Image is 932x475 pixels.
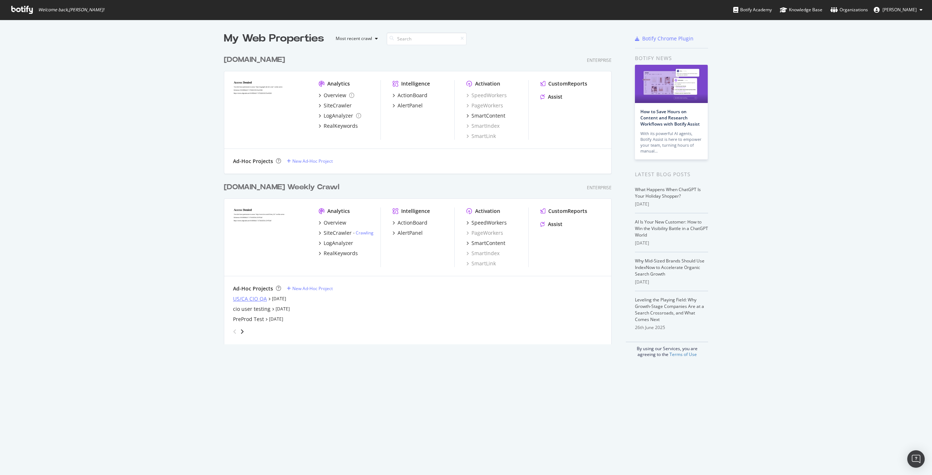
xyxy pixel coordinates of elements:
div: Organizations [830,6,868,13]
div: CustomReports [548,207,587,215]
div: CustomReports [548,80,587,87]
a: Overview [319,219,346,226]
div: [DOMAIN_NAME] Weekly Crawl [224,182,339,193]
div: angle-left [230,326,240,337]
div: RealKeywords [324,122,358,130]
a: SmartLink [466,260,496,267]
div: Botify Chrome Plugin [642,35,694,42]
div: Assist [548,221,562,228]
div: SpeedWorkers [471,219,507,226]
div: Intelligence [401,207,430,215]
div: ActionBoard [398,219,427,226]
div: With its powerful AI agents, Botify Assist is here to empower your team, turning hours of manual… [640,131,702,154]
div: Activation [475,80,500,87]
div: Activation [475,207,500,215]
img: Levi.com [233,207,307,266]
div: Ad-Hoc Projects [233,158,273,165]
div: Analytics [327,207,350,215]
button: Most recent crawl [330,33,381,44]
div: My Web Properties [224,31,324,46]
div: Open Intercom Messenger [907,450,925,468]
a: SmartContent [466,112,505,119]
div: Enterprise [587,185,612,191]
a: SpeedWorkers [466,92,507,99]
div: Overview [324,219,346,226]
a: Terms of Use [670,351,697,357]
div: Assist [548,93,562,100]
a: [DATE] [276,306,290,312]
a: [DATE] [269,316,283,322]
a: Leveling the Playing Field: Why Growth-Stage Companies Are at a Search Crossroads, and What Comes... [635,297,704,322]
div: SmartContent [471,112,505,119]
div: By using our Services, you are agreeing to the [626,342,708,357]
a: LogAnalyzer [319,240,353,247]
div: Enterprise [587,57,612,63]
div: Overview [324,92,346,99]
a: LogAnalyzer [319,112,361,119]
a: New Ad-Hoc Project [287,158,333,164]
a: ActionBoard [392,92,427,99]
div: - [353,230,374,236]
div: Most recent crawl [336,36,372,41]
a: PageWorkers [466,229,503,237]
div: SiteCrawler [324,229,352,237]
a: SmartLink [466,132,496,140]
div: Botify news [635,54,708,62]
div: New Ad-Hoc Project [292,285,333,292]
a: SmartIndex [466,250,499,257]
div: ActionBoard [398,92,427,99]
a: SmartIndex [466,122,499,130]
div: 26th June 2025 [635,324,708,331]
a: New Ad-Hoc Project [287,285,333,292]
a: How to Save Hours on Content and Research Workflows with Botify Assist [640,108,700,127]
a: Assist [540,221,562,228]
div: angle-right [240,328,245,335]
a: PageWorkers [466,102,503,109]
a: PreProd Test [233,316,264,323]
div: SiteCrawler [324,102,352,109]
img: How to Save Hours on Content and Research Workflows with Botify Assist [635,65,708,103]
a: AlertPanel [392,229,423,237]
img: levipilot.com [233,80,307,139]
a: RealKeywords [319,250,358,257]
a: AI Is Your New Customer: How to Win the Visibility Battle in a ChatGPT World [635,219,708,238]
a: Overview [319,92,354,99]
div: AlertPanel [398,229,423,237]
input: Search [387,32,467,45]
div: [DATE] [635,201,708,207]
a: SmartContent [466,240,505,247]
button: [PERSON_NAME] [868,4,928,16]
span: Welcome back, [PERSON_NAME] ! [38,7,104,13]
a: SiteCrawler- Crawling [319,229,374,237]
a: [DOMAIN_NAME] [224,55,288,65]
a: Assist [540,93,562,100]
span: Richard Hanrahan [882,7,917,13]
div: LogAnalyzer [324,240,353,247]
a: SiteCrawler [319,102,352,109]
a: US/CA CIO QA [233,295,267,302]
a: CustomReports [540,80,587,87]
a: ActionBoard [392,219,427,226]
a: [DATE] [272,296,286,302]
a: What Happens When ChatGPT Is Your Holiday Shopper? [635,186,701,199]
div: New Ad-Hoc Project [292,158,333,164]
div: cio user testing [233,305,270,313]
a: Botify Chrome Plugin [635,35,694,42]
div: grid [224,46,617,344]
div: Ad-Hoc Projects [233,285,273,292]
div: SmartContent [471,240,505,247]
a: RealKeywords [319,122,358,130]
div: [DATE] [635,279,708,285]
div: [DATE] [635,240,708,246]
div: Analytics [327,80,350,87]
div: Botify Academy [733,6,772,13]
a: Why Mid-Sized Brands Should Use IndexNow to Accelerate Organic Search Growth [635,258,704,277]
